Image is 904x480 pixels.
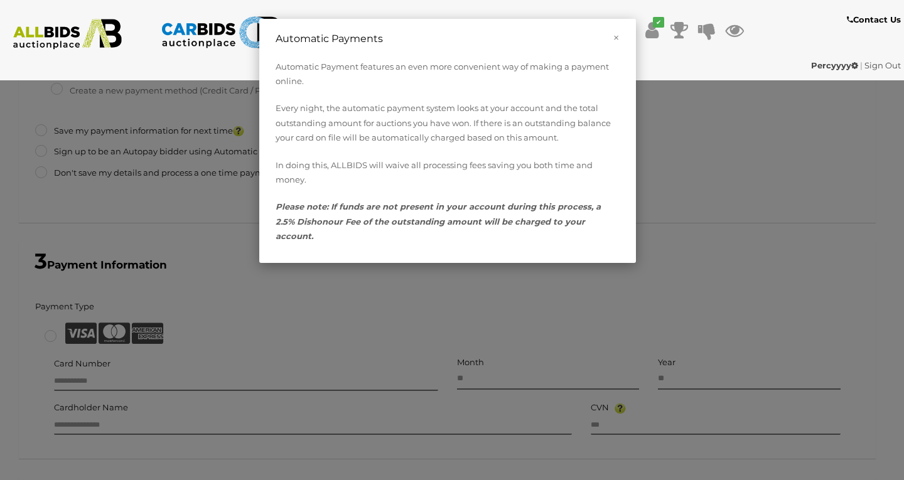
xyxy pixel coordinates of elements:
p: Every night, the automatic payment system looks at your account and the total outstanding amount ... [276,101,620,145]
i: Please note: If funds are not present in your account during this process, a 2.5% Dishonour Fee o... [276,201,601,241]
p: Automatic Payment features an even more convenient way of making a payment online. [276,60,620,89]
button: × [613,32,620,45]
h4: Automatic Payments [276,33,620,45]
p: In doing this, ALLBIDS will waive all processing fees saving you both time and money. [276,158,620,188]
